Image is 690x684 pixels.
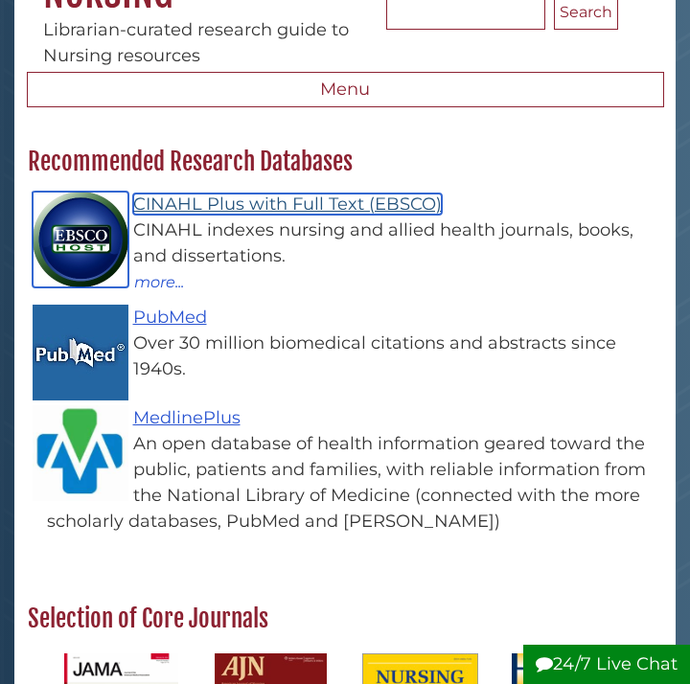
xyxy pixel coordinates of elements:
[47,217,663,269] div: CINAHL indexes nursing and allied health journals, books, and dissertations.
[47,431,663,535] div: An open database of health information geared toward the public, patients and families, with reli...
[27,72,664,108] button: Menu
[133,194,442,215] a: CINAHL Plus with Full Text (EBSCO)
[133,269,185,294] button: more...
[18,147,673,177] h2: Recommended Research Databases
[18,604,673,634] h2: Selection of Core Journals
[523,645,690,684] button: 24/7 Live Chat
[47,331,663,382] div: Over 30 million biomedical citations and abstracts since 1940s.
[133,407,241,428] a: MedlinePlus
[43,19,349,66] span: Librarian-curated research guide to Nursing resources
[133,307,207,328] a: PubMed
